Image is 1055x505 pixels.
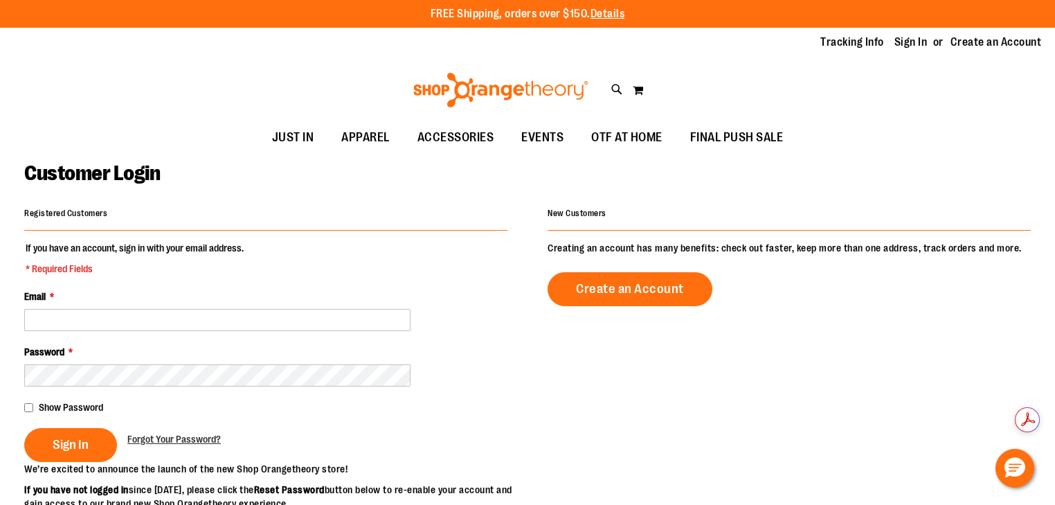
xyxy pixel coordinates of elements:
a: OTF AT HOME [577,122,676,154]
a: ACCESSORIES [404,122,508,154]
a: Details [590,8,625,20]
p: FREE Shipping, orders over $150. [431,6,625,22]
span: OTF AT HOME [591,122,662,153]
span: Create an Account [576,281,684,296]
strong: Registered Customers [24,209,107,218]
img: Shop Orangetheory [411,73,590,107]
p: Creating an account has many benefits: check out faster, keep more than one address, track orders... [548,241,1031,255]
a: Forgot Your Password? [127,432,221,446]
span: Password [24,346,64,357]
a: Sign In [894,35,928,50]
strong: If you have not logged in [24,484,129,495]
span: Show Password [39,402,103,413]
span: FINAL PUSH SALE [690,122,784,153]
a: Tracking Info [820,35,884,50]
a: Create an Account [950,35,1042,50]
a: EVENTS [507,122,577,154]
span: APPAREL [341,122,390,153]
span: Sign In [53,437,89,452]
span: JUST IN [272,122,314,153]
button: Hello, have a question? Let’s chat. [995,449,1034,488]
a: JUST IN [258,122,328,154]
span: EVENTS [521,122,563,153]
a: APPAREL [327,122,404,154]
p: We’re excited to announce the launch of the new Shop Orangetheory store! [24,462,527,476]
span: Customer Login [24,161,160,185]
strong: New Customers [548,209,606,218]
span: * Required Fields [26,262,244,276]
span: Forgot Your Password? [127,434,221,445]
strong: Reset Password [254,484,325,495]
legend: If you have an account, sign in with your email address. [24,241,245,276]
span: ACCESSORIES [417,122,494,153]
span: Email [24,291,46,302]
a: FINAL PUSH SALE [676,122,797,154]
button: Sign In [24,428,117,462]
a: Create an Account [548,272,712,306]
